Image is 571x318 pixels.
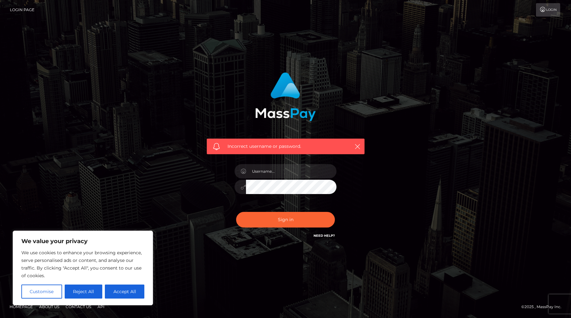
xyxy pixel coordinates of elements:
button: Customise [21,285,62,299]
a: API [95,302,107,312]
a: Need Help? [314,234,335,238]
p: We use cookies to enhance your browsing experience, serve personalised ads or content, and analys... [21,249,144,279]
img: MassPay Login [255,72,316,121]
span: Incorrect username or password. [228,143,344,150]
button: Reject All [65,285,103,299]
a: Contact Us [63,302,94,312]
button: Accept All [105,285,144,299]
div: We value your privacy [13,231,153,305]
a: Login Page [10,3,34,17]
a: Homepage [7,302,35,312]
button: Sign in [236,212,335,228]
p: We value your privacy [21,237,144,245]
a: About Us [37,302,62,312]
a: Login [536,3,560,17]
input: Username... [246,164,336,178]
div: © 2025 , MassPay Inc. [521,303,566,310]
